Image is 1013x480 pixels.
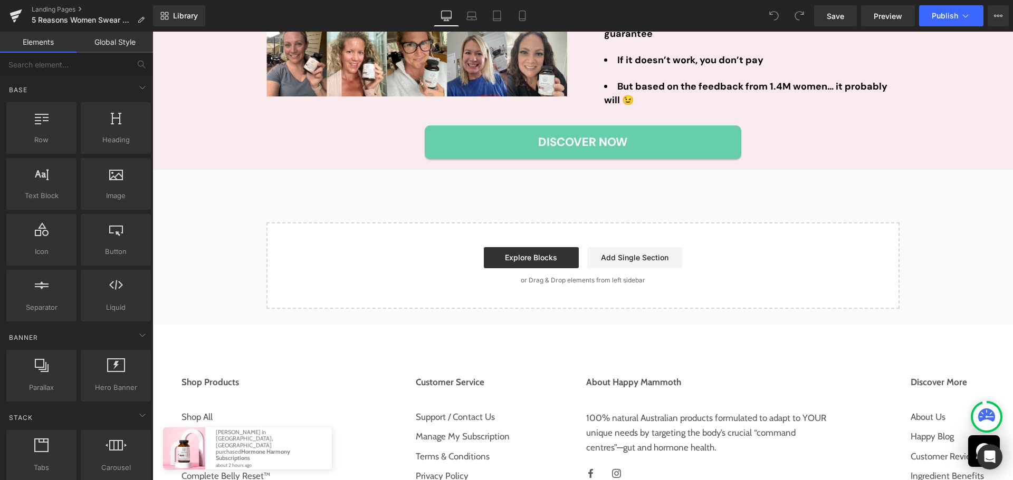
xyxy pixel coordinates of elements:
a: Landing Pages [32,5,153,14]
a: Explore Blocks [331,215,426,237]
span: Button [84,246,148,257]
span: Row [9,134,73,145]
button: Shop Products [29,332,187,368]
a: Preview [861,5,915,26]
a: Privacy Policy [263,438,357,452]
button: Undo [763,5,785,26]
a: Facebook [434,434,443,448]
span: Tabs [9,462,73,473]
span: Liquid [84,302,148,313]
strong: If it doesn’t work, you don’t pay [465,22,611,35]
button: Redo [789,5,810,26]
button: About Happy Mammoth [434,332,682,368]
span: Banner [8,332,39,342]
a: Desktop [434,5,459,26]
span: Separator [9,302,73,313]
span: 5 Reasons Women Swear by Hormone Harmony™ [32,16,133,24]
span: Base [8,85,28,95]
button: Publish [919,5,983,26]
p: or Drag & Drop elements from left sidebar [131,245,730,252]
a: New Library [153,5,205,26]
a: Laptop [459,5,484,26]
span: Library [173,11,198,21]
span: Image [84,190,148,201]
span: Save [827,11,844,22]
a: Ingredient Benefits [758,438,832,452]
span: Stack [8,413,34,423]
a: Shop All [29,379,187,393]
a: Instagram [460,434,469,448]
a: Support / Contact Us [263,379,357,393]
a: Hormone Harmony Subscriptions [63,416,138,430]
span: Parallax [9,382,73,393]
small: about 2 hours ago [63,431,166,436]
a: About Us [758,379,832,393]
span: Heading [84,134,148,145]
p: [PERSON_NAME] in [GEOGRAPHIC_DATA], [GEOGRAPHIC_DATA] purchased [63,397,169,436]
span: Preview [874,11,902,22]
button: More [988,5,1009,26]
span: Hero Banner [84,382,148,393]
p: 100% natural Australian products formulated to adapt to YOUR unique needs by targeting the body’s... [434,379,682,423]
div: Open Intercom Messenger [977,444,1002,469]
span: Icon [9,246,73,257]
a: Add Single Section [435,215,530,237]
a: Terms & Conditions [263,418,357,432]
button: Discover More [758,332,832,368]
span: Publish [932,12,958,20]
span: Text Block [9,190,73,201]
img: Hormone Harmony Subscriptions [11,396,53,438]
a: Complete Belly Reset™ [29,438,187,452]
button: Customer Service [263,332,357,368]
strong: But based on the feedback from 1.4M women… it probably will 😉 [452,48,735,74]
span: Discover Now [386,101,475,120]
a: Happy Blog [758,398,832,412]
a: Global Style [77,32,153,53]
span: Carousel [84,462,148,473]
div: Chat [816,404,847,435]
a: Discover Now [272,94,589,128]
a: Manage My Subscription [263,398,357,412]
a: Mobile [510,5,535,26]
a: Tablet [484,5,510,26]
a: Customer Reviews [758,418,832,432]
